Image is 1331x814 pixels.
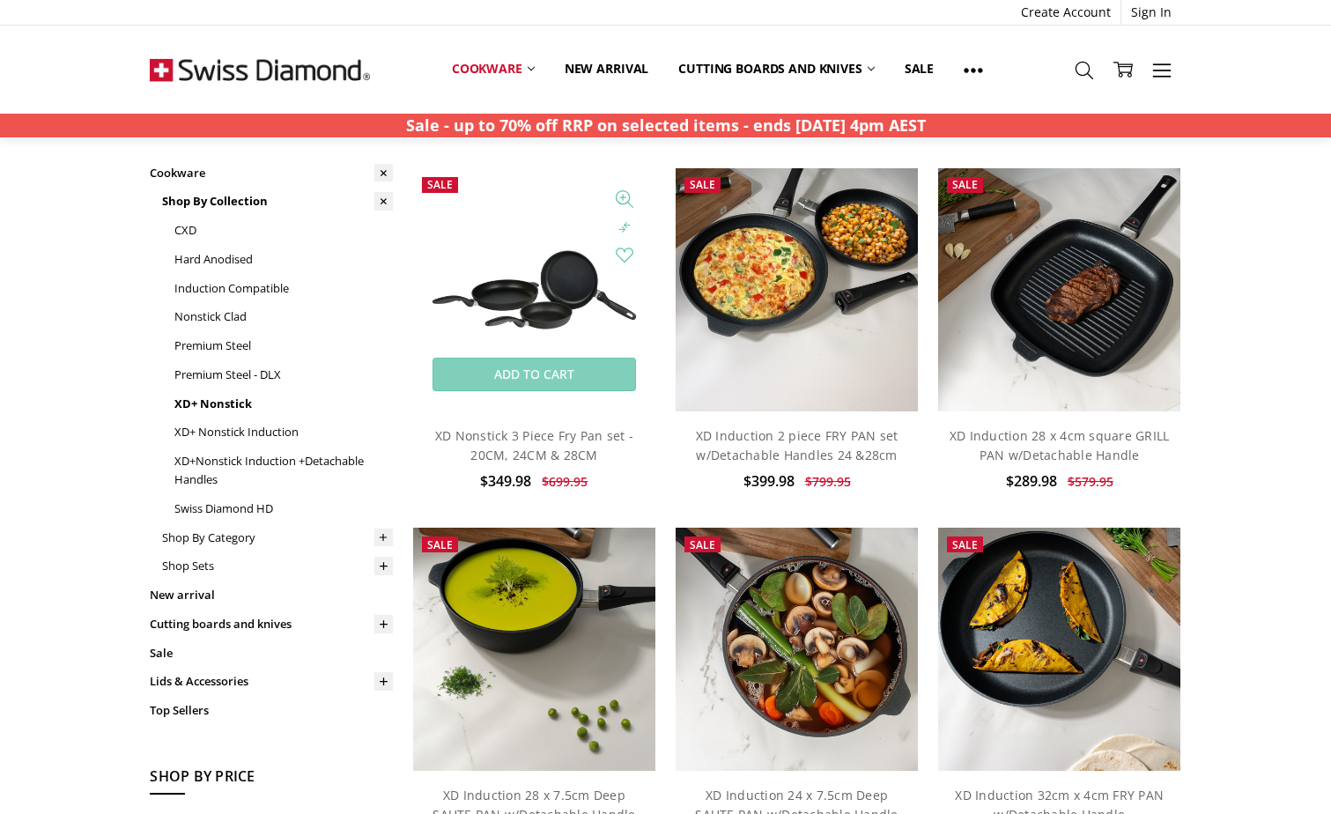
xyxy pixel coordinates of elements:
[676,528,919,771] img: XD Induction 24 x 7.5cm Deep SAUTE PAN w/Detachable Handle
[743,471,795,491] span: $399.98
[413,168,656,411] a: XD Nonstick 3 Piece Fry Pan set - 20CM, 24CM & 28CM
[1068,473,1113,490] span: $579.95
[174,331,393,360] a: Premium Steel
[427,537,453,552] span: Sale
[427,177,453,192] span: Sale
[938,168,1181,411] img: XD Induction 28 x 4cm square GRILL PAN w/Detachable Handle
[150,766,393,795] h5: Shop By Price
[433,358,636,391] a: Add to Cart
[952,177,978,192] span: Sale
[174,274,393,303] a: Induction Compatible
[690,537,715,552] span: Sale
[174,447,393,494] a: XD+Nonstick Induction +Detachable Handles
[550,49,663,88] a: New arrival
[938,528,1181,771] img: XD Induction 32cm x 4cm FRY PAN w/Detachable Handle
[162,551,393,581] a: Shop Sets
[949,49,998,89] a: Show All
[174,216,393,245] a: CXD
[437,49,550,88] a: Cookware
[406,115,926,136] strong: Sale - up to 70% off RRP on selected items - ends [DATE] 4pm AEST
[663,49,890,88] a: Cutting boards and knives
[162,523,393,552] a: Shop By Category
[676,168,919,411] img: XD Induction 2 piece FRY PAN set w/Detachable Handles 24 &28cm
[413,528,656,771] img: XD Induction 28 x 7.5cm Deep SAUTE PAN w/Detachable Handle
[150,610,393,639] a: Cutting boards and knives
[950,427,1170,463] a: XD Induction 28 x 4cm square GRILL PAN w/Detachable Handle
[174,302,393,331] a: Nonstick Clad
[174,494,393,523] a: Swiss Diamond HD
[480,471,531,491] span: $349.98
[435,427,633,463] a: XD Nonstick 3 Piece Fry Pan set - 20CM, 24CM & 28CM
[174,245,393,274] a: Hard Anodised
[150,639,393,668] a: Sale
[150,581,393,610] a: New arrival
[150,159,393,188] a: Cookware
[174,389,393,418] a: XD+ Nonstick
[805,473,851,490] span: $799.95
[696,427,898,463] a: XD Induction 2 piece FRY PAN set w/Detachable Handles 24 &28cm
[1006,471,1057,491] span: $289.98
[690,177,715,192] span: Sale
[174,360,393,389] a: Premium Steel - DLX
[150,696,393,725] a: Top Sellers
[952,537,978,552] span: Sale
[174,418,393,447] a: XD+ Nonstick Induction
[150,26,370,114] img: Free Shipping On Every Order
[542,473,588,490] span: $699.95
[413,229,656,351] img: XD Nonstick 3 Piece Fry Pan set - 20CM, 24CM & 28CM
[890,49,949,88] a: Sale
[162,187,393,216] a: Shop By Collection
[150,667,393,696] a: Lids & Accessories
